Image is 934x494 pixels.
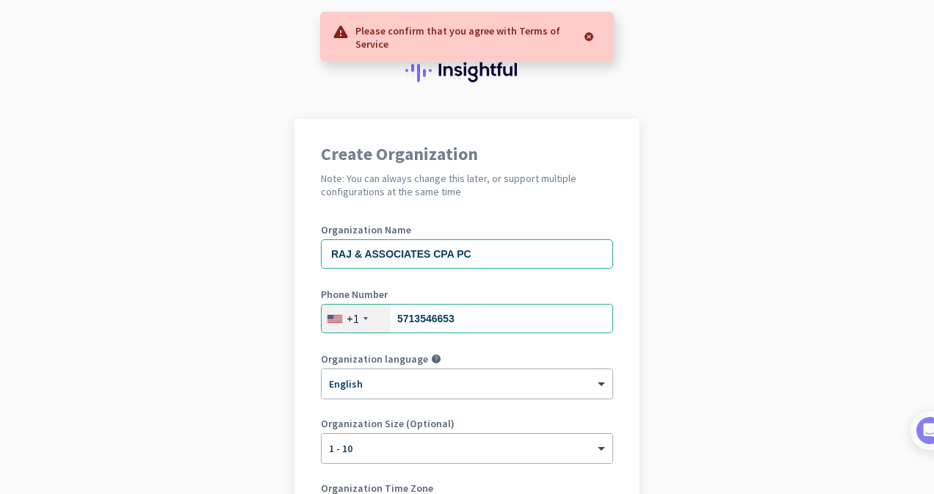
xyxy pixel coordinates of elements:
[321,172,613,198] h2: Note: You can always change this later, or support multiple configurations at the same time
[321,354,428,364] label: Organization language
[355,23,575,51] p: Please confirm that you agree with Terms of Service
[321,418,613,429] label: Organization Size (Optional)
[321,239,613,269] input: What is the name of your organization?
[347,311,359,326] div: +1
[321,145,613,163] h1: Create Organization
[321,304,613,333] input: 201-555-0123
[405,59,529,82] img: Insightful
[321,225,613,235] label: Organization Name
[321,483,613,493] label: Organization Time Zone
[431,354,441,364] i: help
[321,289,613,299] label: Phone Number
